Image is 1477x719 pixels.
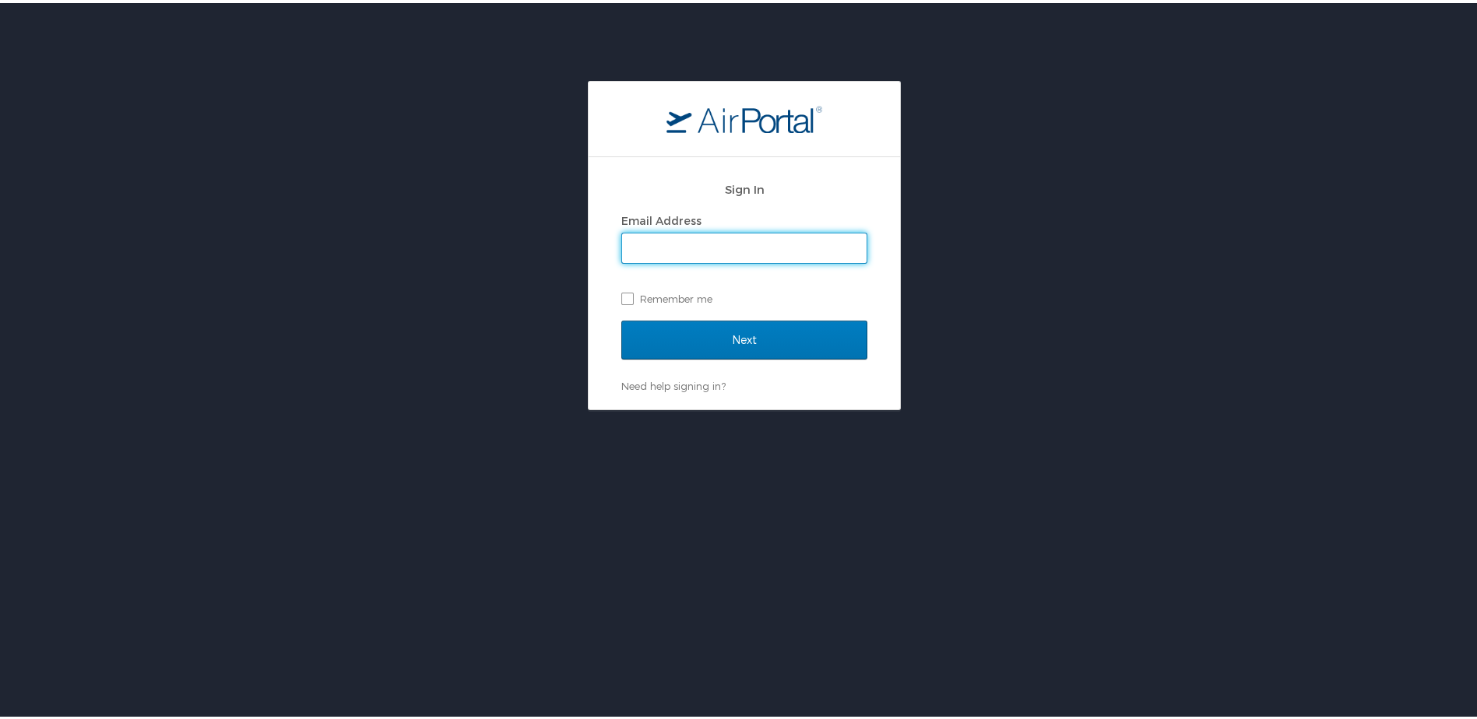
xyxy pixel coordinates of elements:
[666,102,822,130] img: logo
[621,284,867,307] label: Remember me
[621,211,702,224] label: Email Address
[621,177,867,195] h2: Sign In
[621,317,867,356] input: Next
[621,377,726,389] a: Need help signing in?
